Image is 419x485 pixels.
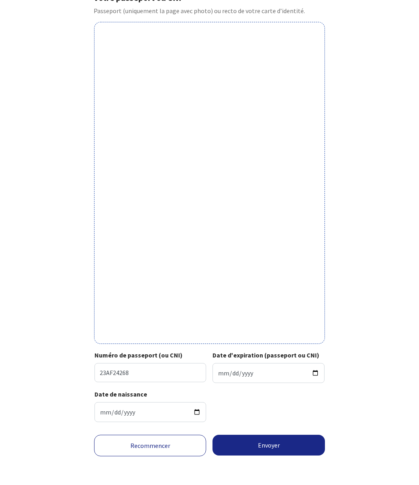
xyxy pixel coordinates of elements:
strong: Date de naissance [94,390,147,398]
button: Envoyer [212,435,325,456]
strong: Numéro de passeport (ou CNI) [94,351,183,359]
strong: Date d'expiration (passeport ou CNI) [212,351,319,359]
p: Passeport (uniquement la page avec photo) ou recto de votre carte d’identité. [94,6,325,16]
a: Recommencer [94,435,207,456]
